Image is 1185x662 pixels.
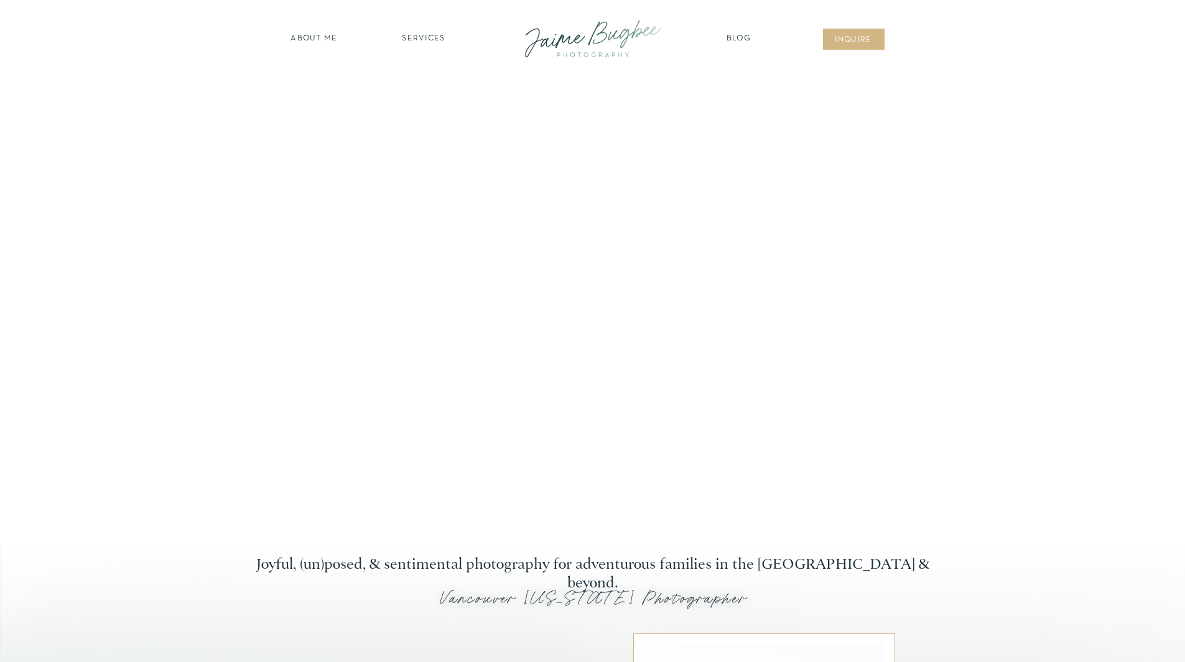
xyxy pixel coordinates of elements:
a: inqUIre [829,34,879,47]
h1: Vancouver [US_STATE] Photographer [184,589,1002,617]
a: SERVICES [389,33,459,45]
a: about ME [287,33,342,45]
a: Blog [723,33,755,45]
h2: Joyful, (un)posed, & sentimental photography for adventurous families in the [GEOGRAPHIC_DATA] & ... [245,556,941,574]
